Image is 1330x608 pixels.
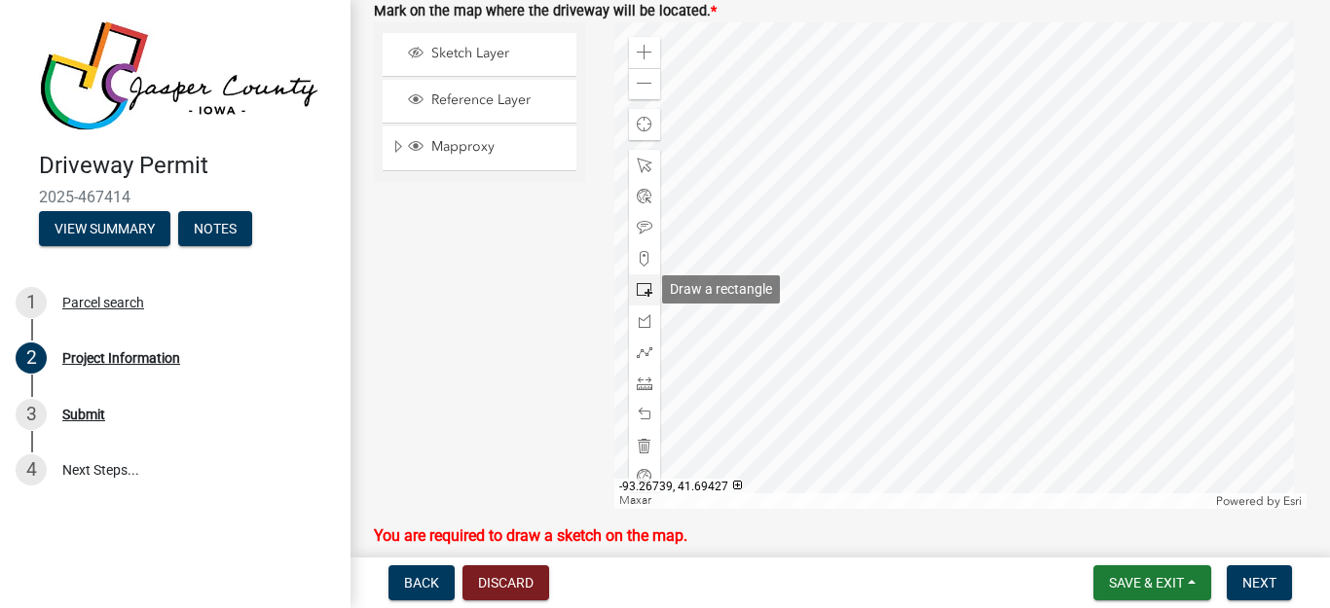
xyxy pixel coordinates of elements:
button: Discard [462,565,549,600]
span: 2025-467414 [39,188,312,206]
div: Zoom out [629,68,660,99]
button: Save & Exit [1093,565,1211,600]
div: Project Information [62,351,180,365]
ul: Layer List [381,28,578,177]
label: Mark on the map where the driveway will be located. [374,5,717,18]
span: Save & Exit [1109,575,1184,590]
span: Next [1242,575,1276,590]
span: Sketch Layer [426,45,570,62]
div: 1 [16,287,47,318]
div: 4 [16,454,47,485]
div: 2 [16,342,47,374]
span: Reference Layer [426,91,570,109]
div: Find my location [629,109,660,140]
div: Submit [62,408,105,421]
div: Powered by [1211,493,1307,509]
button: View Summary [39,211,170,246]
div: Maxar [614,493,1211,509]
span: Mapproxy [426,138,570,156]
h4: Driveway Permit [39,152,335,180]
div: Mapproxy [405,138,570,158]
div: Parcel search [62,296,144,309]
a: Esri [1283,494,1302,508]
li: Reference Layer [383,80,576,124]
button: Back [388,565,455,600]
button: Notes [178,211,252,246]
div: Sketch Layer [405,45,570,64]
span: Expand [390,138,405,159]
button: Next [1227,565,1292,600]
wm-modal-confirm: Summary [39,222,170,237]
div: Draw a rectangle [662,275,780,304]
li: Mapproxy [383,126,576,171]
div: 3 [16,399,47,430]
div: Zoom in [629,37,660,68]
div: Reference Layer [405,91,570,111]
wm-modal-confirm: Notes [178,222,252,237]
img: Jasper County, Iowa [39,20,319,131]
p: You are required to draw a sketch on the map. [374,524,1307,548]
span: Back [404,575,439,590]
li: Sketch Layer [383,33,576,77]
